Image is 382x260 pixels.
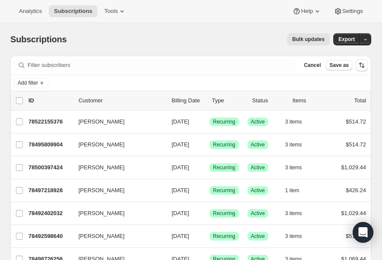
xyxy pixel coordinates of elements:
[28,116,366,128] div: 78522155376[PERSON_NAME][DATE]SuccessRecurringSuccessActive3 items$514.72
[341,210,366,216] span: $1,029.44
[251,141,265,148] span: Active
[304,62,321,69] span: Cancel
[346,118,366,125] span: $514.72
[287,33,330,45] button: Bulk updates
[342,8,363,15] span: Settings
[329,62,349,69] span: Save as
[73,206,160,220] button: [PERSON_NAME]
[99,5,132,17] button: Tools
[285,162,311,174] button: 3 items
[19,8,42,15] span: Analytics
[14,5,47,17] button: Analytics
[54,8,92,15] span: Subscriptions
[329,5,368,17] button: Settings
[172,210,189,216] span: [DATE]
[213,187,235,194] span: Recurring
[285,207,311,219] button: 3 items
[78,163,125,172] span: [PERSON_NAME]
[172,164,189,171] span: [DATE]
[285,233,302,240] span: 3 items
[285,184,309,197] button: 1 item
[287,5,326,17] button: Help
[292,96,326,105] div: Items
[78,186,125,195] span: [PERSON_NAME]
[251,187,265,194] span: Active
[28,117,72,126] p: 78522155376
[354,96,366,105] p: Total
[172,187,189,193] span: [DATE]
[346,233,366,239] span: $514.72
[285,141,302,148] span: 3 items
[28,96,366,105] div: IDCustomerBilling DateTypeStatusItemsTotal
[346,187,366,193] span: $426.24
[28,96,72,105] p: ID
[301,60,324,70] button: Cancel
[172,118,189,125] span: [DATE]
[49,5,97,17] button: Subscriptions
[213,141,235,148] span: Recurring
[28,140,72,149] p: 78495809904
[213,233,235,240] span: Recurring
[78,232,125,241] span: [PERSON_NAME]
[78,209,125,218] span: [PERSON_NAME]
[346,141,366,148] span: $514.72
[292,36,325,43] span: Bulk updates
[301,8,313,15] span: Help
[251,210,265,217] span: Active
[28,186,72,195] p: 78497218928
[212,96,245,105] div: Type
[213,118,235,125] span: Recurring
[10,35,67,44] span: Subscriptions
[28,232,72,241] p: 78492598640
[28,207,366,219] div: 78492402032[PERSON_NAME][DATE]SuccessRecurringSuccessActive3 items$1,029.44
[356,59,368,71] button: Sort the results
[251,233,265,240] span: Active
[28,163,72,172] p: 78500397424
[73,229,160,243] button: [PERSON_NAME]
[28,59,295,71] input: Filter subscribers
[251,164,265,171] span: Active
[353,222,373,243] div: Open Intercom Messenger
[285,139,311,151] button: 3 items
[251,118,265,125] span: Active
[28,162,366,174] div: 78500397424[PERSON_NAME][DATE]SuccessRecurringSuccessActive3 items$1,029.44
[28,230,366,242] div: 78492598640[PERSON_NAME][DATE]SuccessRecurringSuccessActive3 items$514.72
[338,36,355,43] span: Export
[172,96,205,105] p: Billing Date
[28,209,72,218] p: 78492402032
[285,118,302,125] span: 3 items
[78,96,165,105] p: Customer
[333,33,360,45] button: Export
[172,141,189,148] span: [DATE]
[285,116,311,128] button: 3 items
[18,79,38,86] span: Add filter
[73,138,160,152] button: [PERSON_NAME]
[73,115,160,129] button: [PERSON_NAME]
[213,164,235,171] span: Recurring
[73,184,160,197] button: [PERSON_NAME]
[28,139,366,151] div: 78495809904[PERSON_NAME][DATE]SuccessRecurringSuccessActive3 items$514.72
[252,96,285,105] p: Status
[285,210,302,217] span: 3 items
[213,210,235,217] span: Recurring
[78,117,125,126] span: [PERSON_NAME]
[14,78,48,88] button: Add filter
[73,161,160,174] button: [PERSON_NAME]
[285,230,311,242] button: 3 items
[78,140,125,149] span: [PERSON_NAME]
[285,164,302,171] span: 3 items
[341,164,366,171] span: $1,029.44
[104,8,118,15] span: Tools
[28,184,366,197] div: 78497218928[PERSON_NAME][DATE]SuccessRecurringSuccessActive1 item$426.24
[285,187,299,194] span: 1 item
[172,233,189,239] span: [DATE]
[326,60,352,70] button: Save as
